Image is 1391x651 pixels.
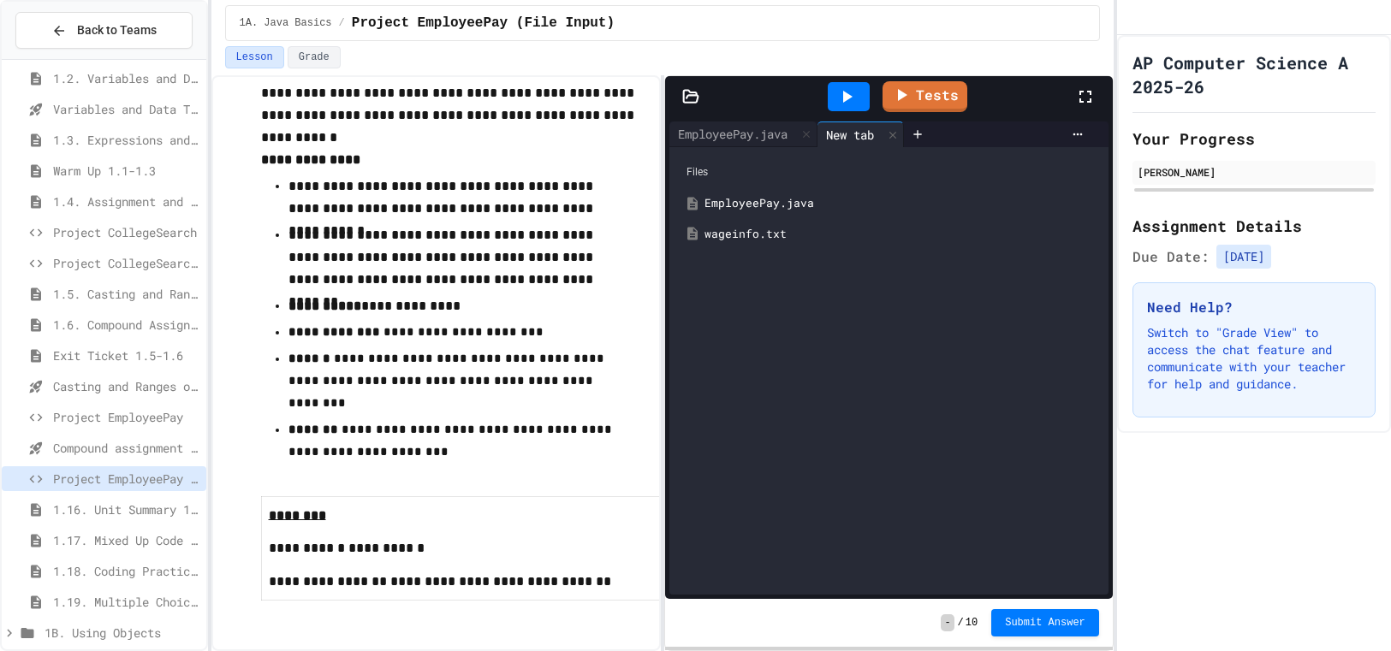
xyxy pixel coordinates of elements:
button: Back to Teams [15,12,193,49]
h2: Assignment Details [1132,214,1376,238]
div: Files [678,156,1100,188]
span: Project CollegeSearch (File Input) [53,254,199,272]
span: Project EmployeePay (File Input) [352,13,615,33]
span: 1.18. Coding Practice 1a (1.1-1.6) [53,562,199,580]
button: Submit Answer [991,609,1099,636]
span: 1.2. Variables and Data Types [53,69,199,87]
div: [PERSON_NAME] [1138,164,1370,180]
p: Switch to "Grade View" to access the chat feature and communicate with your teacher for help and ... [1147,324,1361,393]
span: 1.4. Assignment and Input [53,192,199,210]
span: Project EmployeePay (File Input) [53,470,199,488]
a: Tests [883,81,967,112]
span: Back to Teams [77,21,157,39]
span: - [941,614,954,631]
span: 1.6. Compound Assignment Operators [53,316,199,334]
h3: Need Help? [1147,297,1361,317]
div: New tab [817,121,904,147]
span: 1.5. Casting and Ranges of Values [53,285,199,303]
span: 10 [966,616,978,630]
span: / [339,16,345,30]
div: New tab [817,126,883,144]
span: Submit Answer [1005,616,1085,630]
span: [DATE] [1216,245,1271,269]
span: 1.16. Unit Summary 1a (1.1-1.6) [53,500,199,518]
span: Project EmployeePay [53,408,199,426]
button: Lesson [225,46,284,68]
span: Exit Ticket 1.5-1.6 [53,346,199,364]
span: Warm Up 1.1-1.3 [53,162,199,180]
span: 1B. Using Objects [45,624,199,642]
h2: Your Progress [1132,127,1376,151]
div: wageinfo.txt [704,226,1098,243]
span: 1.19. Multiple Choice Exercises for Unit 1a (1.1-1.6) [53,593,199,611]
span: / [958,616,964,630]
h1: AP Computer Science A 2025-26 [1132,50,1376,98]
span: Variables and Data Types - Quiz [53,100,199,118]
div: EmployeePay.java [704,195,1098,212]
span: 1.17. Mixed Up Code Practice 1.1-1.6 [53,531,199,549]
div: EmployeePay.java [669,121,817,147]
span: 1.3. Expressions and Output [53,131,199,149]
div: EmployeePay.java [669,125,796,143]
span: Casting and Ranges of variables - Quiz [53,377,199,395]
span: Project CollegeSearch [53,223,199,241]
span: Due Date: [1132,246,1210,267]
span: Compound assignment operators - Quiz [53,439,199,457]
button: Grade [288,46,341,68]
span: 1A. Java Basics [240,16,332,30]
